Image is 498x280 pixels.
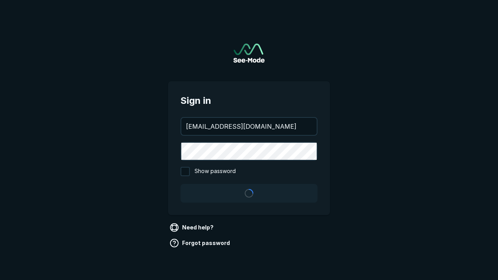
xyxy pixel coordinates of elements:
a: Forgot password [168,237,233,249]
img: See-Mode Logo [233,44,265,63]
a: Go to sign in [233,44,265,63]
span: Sign in [181,94,317,108]
input: your@email.com [181,118,317,135]
span: Show password [195,167,236,176]
a: Need help? [168,221,217,234]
